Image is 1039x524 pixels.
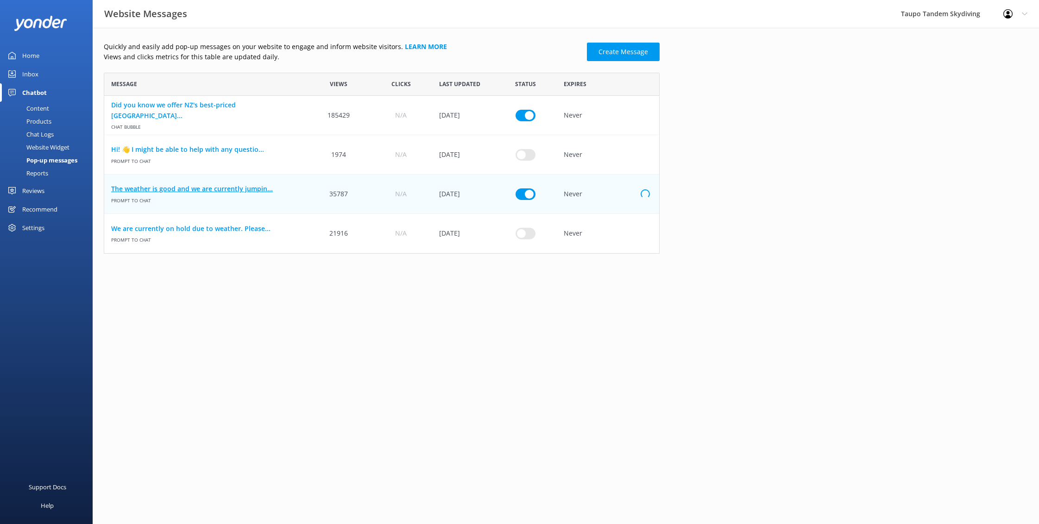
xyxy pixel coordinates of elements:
[104,6,187,21] h3: Website Messages
[41,496,54,515] div: Help
[432,175,494,214] div: 27 Aug 2025
[405,42,447,51] a: Learn more
[6,154,77,167] div: Pop-up messages
[395,110,407,120] span: N/A
[308,96,370,135] div: 185429
[587,43,660,61] a: Create Message
[6,102,93,115] a: Content
[557,135,659,175] div: Never
[432,135,494,175] div: 07 May 2025
[6,141,93,154] a: Website Widget
[330,80,347,88] span: Views
[391,80,411,88] span: Clicks
[111,144,301,155] a: Hi! 👋 I might be able to help with any questio...
[104,52,581,62] p: Views and clicks metrics for this table are updated daily.
[22,200,57,218] div: Recommend
[29,478,66,496] div: Support Docs
[395,150,407,160] span: N/A
[308,175,370,214] div: 35787
[104,135,660,175] div: row
[432,214,494,253] div: 30 Aug 2025
[111,184,301,194] a: The weather is good and we are currently jumpin...
[6,141,69,154] div: Website Widget
[22,218,44,237] div: Settings
[22,65,38,83] div: Inbox
[104,96,660,253] div: grid
[439,80,480,88] span: Last updated
[111,80,137,88] span: Message
[22,83,47,102] div: Chatbot
[6,128,93,141] a: Chat Logs
[111,224,301,234] a: We are currently on hold due to weather. Please...
[111,234,301,243] span: Prompt to Chat
[14,16,67,31] img: yonder-white-logo.png
[515,80,536,88] span: Status
[395,228,407,238] span: N/A
[104,42,581,52] p: Quickly and easily add pop-up messages on your website to engage and inform website visitors.
[557,175,659,214] div: Never
[6,115,51,128] div: Products
[6,102,49,115] div: Content
[6,154,93,167] a: Pop-up messages
[395,189,407,199] span: N/A
[6,167,93,180] a: Reports
[432,96,494,135] div: 30 Jan 2025
[104,214,660,253] div: row
[557,214,659,253] div: Never
[22,181,44,200] div: Reviews
[111,155,301,164] span: Prompt to Chat
[111,100,301,121] a: Did you know we offer NZ's best-priced [GEOGRAPHIC_DATA]...
[6,128,54,141] div: Chat Logs
[111,121,301,131] span: Chat bubble
[104,175,660,214] div: row
[564,80,586,88] span: Expires
[111,194,301,204] span: Prompt to Chat
[104,96,660,135] div: row
[308,135,370,175] div: 1974
[22,46,39,65] div: Home
[6,115,93,128] a: Products
[557,96,659,135] div: Never
[308,214,370,253] div: 21916
[6,167,48,180] div: Reports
